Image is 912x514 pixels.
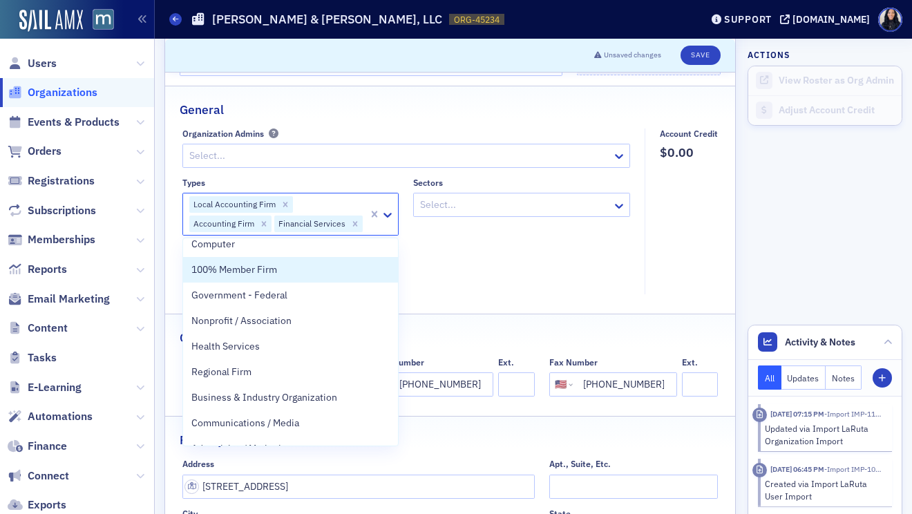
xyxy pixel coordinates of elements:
h2: Primary Address [180,431,273,449]
div: Remove Accounting Firm [256,216,272,232]
span: Business & Industry Organization [191,390,337,405]
h4: Actions [748,48,790,61]
button: Save [681,46,720,65]
a: Organizations [8,85,97,100]
div: Sectors [413,178,443,188]
span: Automations [28,409,93,424]
a: E-Learning [8,380,82,395]
span: Users [28,56,57,71]
span: ORG-45234 [454,14,500,26]
div: Support [724,13,772,26]
span: 100% Member Firm [191,263,277,277]
span: Exports [28,497,66,513]
div: Local Accounting Firm [189,196,278,213]
img: SailAMX [93,9,114,30]
div: [DOMAIN_NAME] [792,13,870,26]
span: Orders [28,144,61,159]
span: E-Learning [28,380,82,395]
div: Financial Services [274,216,348,232]
span: Finance [28,439,67,454]
div: 🇺🇸 [555,377,567,392]
span: Regional Firm [191,365,251,379]
button: Updates [781,365,826,390]
span: Computer [191,237,235,251]
a: Content [8,321,68,336]
a: Automations [8,409,93,424]
img: SailAMX [19,10,83,32]
span: Email Marketing [28,292,110,307]
time: 3/31/2023 07:15 PM [770,409,824,419]
a: View Homepage [83,9,114,32]
a: Email Marketing [8,292,110,307]
h2: Contact Details [180,329,265,347]
div: Fax Number [549,357,598,368]
span: $0.00 [660,144,718,162]
span: Profile [878,8,902,32]
div: Address [182,459,214,469]
span: Events & Products [28,115,120,130]
span: Nonprofit / Association [191,314,292,328]
a: Tasks [8,350,57,365]
span: Reports [28,262,67,277]
div: Account Credit [660,128,718,139]
div: Created via Import LaRuta User Import [765,477,883,503]
span: Tasks [28,350,57,365]
span: Subscriptions [28,203,96,218]
a: Reports [8,262,67,277]
a: Adjust Account Credit [748,95,902,125]
div: Accounting Firm [189,216,256,232]
button: All [758,365,781,390]
span: Organizations [28,85,97,100]
a: Orders [8,144,61,159]
div: Remove Financial Services [348,216,363,232]
div: Remove Local Accounting Firm [278,196,293,213]
span: Connect [28,468,69,484]
a: Exports [8,497,66,513]
div: Apt., Suite, Etc. [549,459,611,469]
span: Activity & Notes [785,335,855,350]
span: Health Services [191,339,260,354]
div: Ext. [682,357,698,368]
div: Imported Activity [752,408,767,422]
h2: General [180,101,224,119]
a: Users [8,56,57,71]
span: Content [28,321,68,336]
div: Organization Admins [182,128,264,139]
time: 3/31/2023 06:45 PM [770,464,824,474]
span: Communications / Media [191,416,299,430]
a: Events & Products [8,115,120,130]
div: Imported Activity [752,463,767,477]
a: Finance [8,439,67,454]
a: Connect [8,468,69,484]
a: Subscriptions [8,203,96,218]
span: Import IMP-1199 [824,409,884,419]
button: [DOMAIN_NAME] [780,15,875,24]
span: Import IMP-1071 [824,464,884,474]
a: Registrations [8,173,95,189]
span: Government - Federal [191,288,287,303]
div: Adjust Account Credit [779,104,895,117]
a: Memberships [8,232,95,247]
span: Advertising / Marketing [191,441,292,456]
div: Types [182,178,205,188]
span: Unsaved changes [604,50,661,61]
h1: [PERSON_NAME] & [PERSON_NAME], LLC [212,11,442,28]
button: Notes [826,365,862,390]
span: Registrations [28,173,95,189]
span: Memberships [28,232,95,247]
div: Updated via Import LaRuta Organization Import [765,422,883,448]
div: Ext. [498,357,514,368]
